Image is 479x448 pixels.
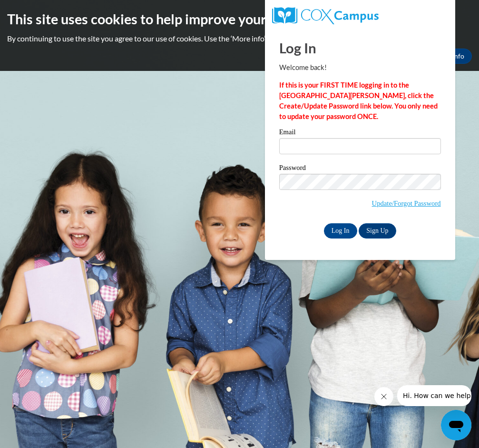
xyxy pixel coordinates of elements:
[6,7,77,14] span: Hi. How can we help?
[372,199,441,207] a: Update/Forgot Password
[279,164,441,174] label: Password
[279,81,438,120] strong: If this is your FIRST TIME logging in to the [GEOGRAPHIC_DATA][PERSON_NAME], click the Create/Upd...
[324,223,357,239] input: Log In
[279,38,441,58] h1: Log In
[279,62,441,73] p: Welcome back!
[374,387,393,406] iframe: Close message
[7,33,472,44] p: By continuing to use the site you agree to our use of cookies. Use the ‘More info’ button to read...
[7,10,472,29] h2: This site uses cookies to help improve your learning experience.
[441,410,471,440] iframe: Button to launch messaging window
[279,129,441,138] label: Email
[359,223,396,239] a: Sign Up
[397,385,471,406] iframe: Message from company
[272,7,379,24] img: COX Campus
